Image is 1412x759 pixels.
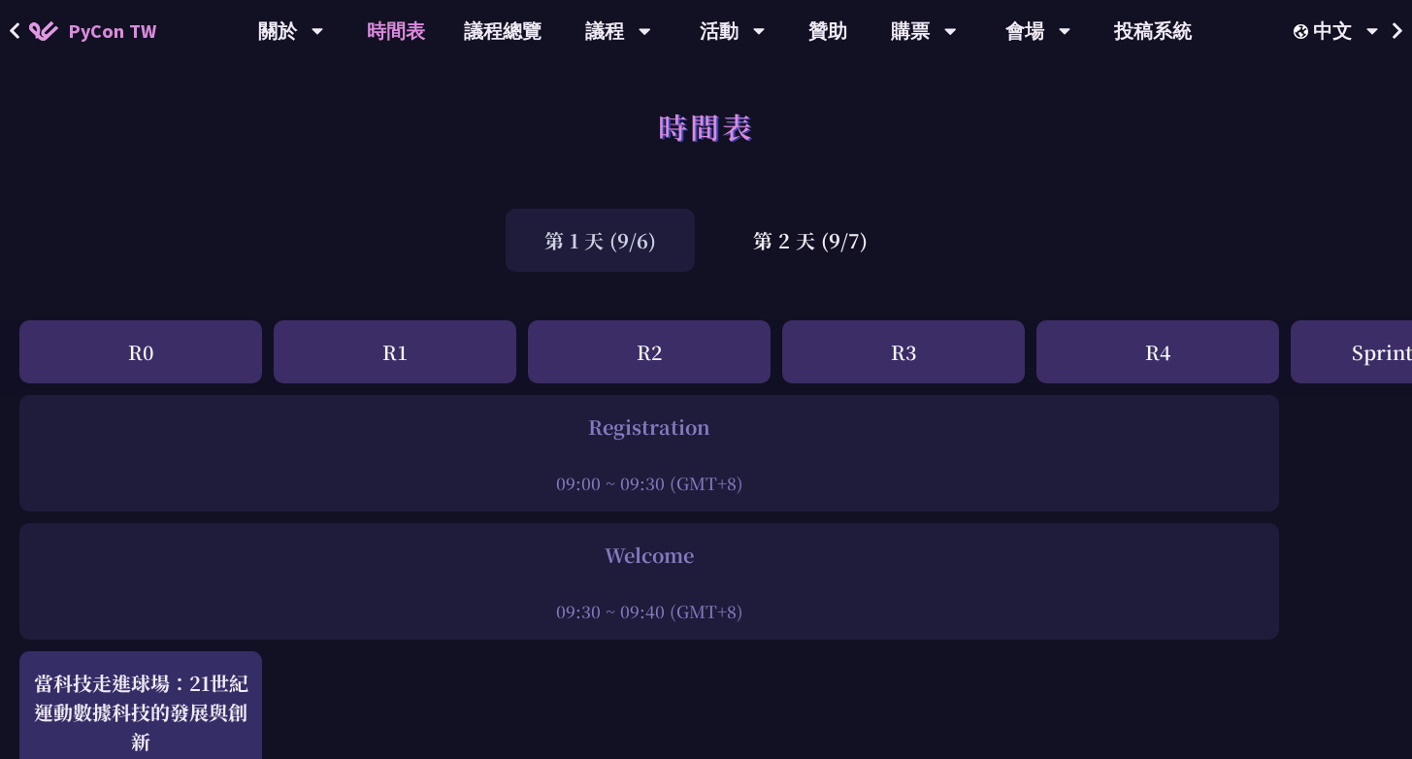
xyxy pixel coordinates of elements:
[29,471,1269,495] div: 09:00 ~ 09:30 (GMT+8)
[714,209,906,272] div: 第 2 天 (9/7)
[29,412,1269,442] div: Registration
[274,320,516,383] div: R1
[1294,24,1313,39] img: Locale Icon
[506,209,695,272] div: 第 1 天 (9/6)
[68,16,156,46] span: PyCon TW
[19,320,262,383] div: R0
[528,320,771,383] div: R2
[29,599,1269,623] div: 09:30 ~ 09:40 (GMT+8)
[1036,320,1279,383] div: R4
[782,320,1025,383] div: R3
[10,7,176,55] a: PyCon TW
[658,97,754,155] h1: 時間表
[29,21,58,41] img: Home icon of PyCon TW 2025
[29,669,252,756] div: 當科技走進球場：21世紀運動數據科技的發展與創新
[29,541,1269,570] div: Welcome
